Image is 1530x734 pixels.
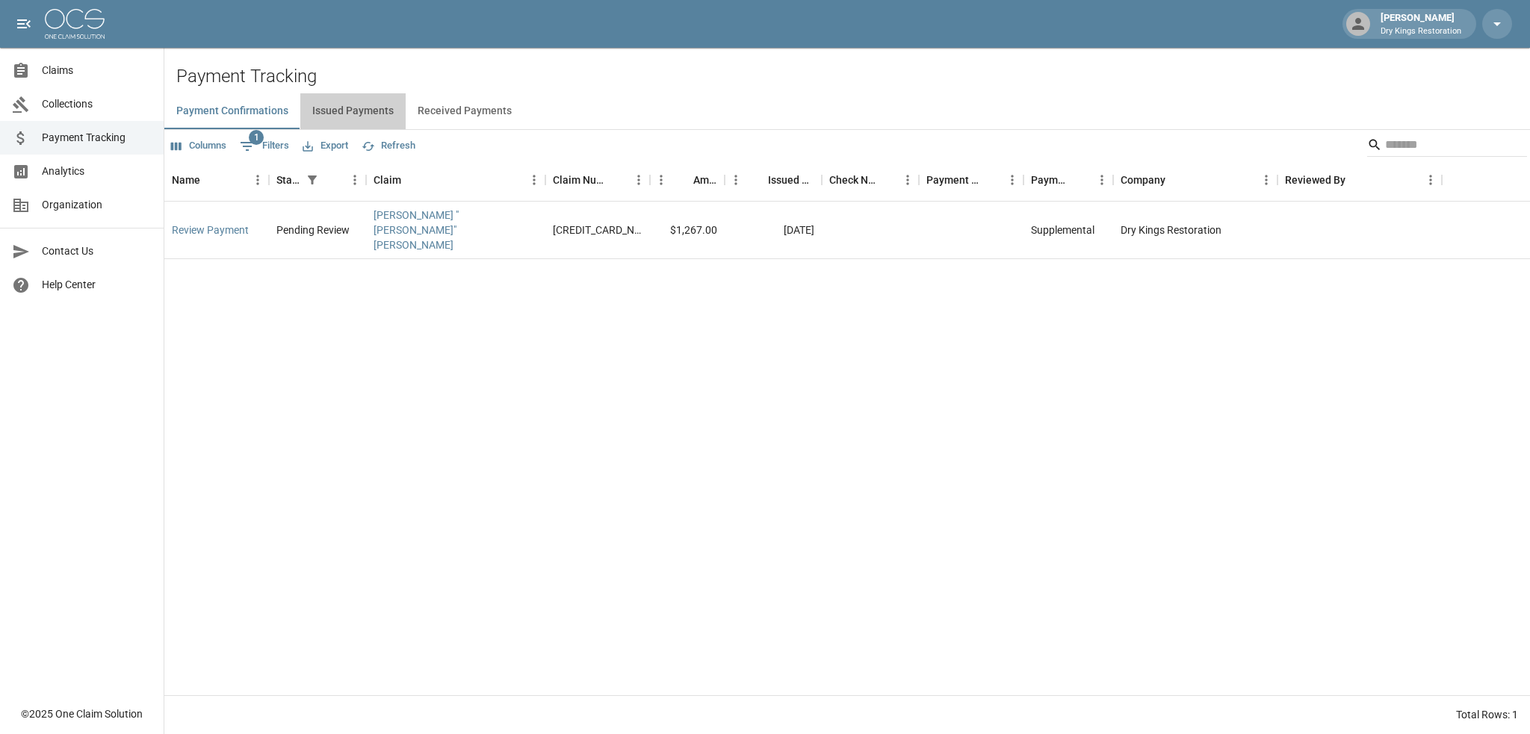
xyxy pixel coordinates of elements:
[1255,169,1277,191] button: Menu
[249,130,264,145] span: 1
[167,134,230,158] button: Select columns
[926,159,980,201] div: Payment Method
[45,9,105,39] img: ocs-logo-white-transparent.png
[276,159,302,201] div: Status
[9,9,39,39] button: open drawer
[42,243,152,259] span: Contact Us
[1091,169,1113,191] button: Menu
[176,66,1530,87] h2: Payment Tracking
[1165,169,1186,190] button: Sort
[1001,169,1023,191] button: Menu
[553,159,607,201] div: Claim Number
[172,223,249,237] a: Review Payment
[172,159,200,201] div: Name
[344,169,366,191] button: Menu
[725,202,822,259] div: [DATE]
[545,159,650,201] div: Claim Number
[374,159,401,201] div: Claim
[747,169,768,190] button: Sort
[693,159,717,201] div: Amount
[164,93,1530,129] div: dynamic tabs
[919,159,1023,201] div: Payment Method
[323,169,344,190] button: Sort
[1121,159,1165,201] div: Company
[247,169,269,191] button: Menu
[302,169,323,190] button: Show filters
[42,63,152,78] span: Claims
[650,169,672,191] button: Menu
[725,169,747,191] button: Menu
[42,96,152,112] span: Collections
[1381,25,1461,38] p: Dry Kings Restoration
[768,159,814,201] div: Issued Date
[672,169,693,190] button: Sort
[896,169,919,191] button: Menu
[1031,159,1070,201] div: Payment Type
[607,169,628,190] button: Sort
[200,169,221,190] button: Sort
[42,164,152,179] span: Analytics
[523,169,545,191] button: Menu
[1277,159,1442,201] div: Reviewed By
[1456,707,1518,722] div: Total Rows: 1
[401,169,422,190] button: Sort
[269,159,366,201] div: Status
[276,223,350,237] div: Pending Review
[236,134,293,158] button: Show filters
[21,706,143,721] div: © 2025 One Claim Solution
[650,202,725,259] div: $1,267.00
[980,169,1001,190] button: Sort
[822,159,919,201] div: Check Number
[725,159,822,201] div: Issued Date
[406,93,524,129] button: Received Payments
[1070,169,1091,190] button: Sort
[42,277,152,293] span: Help Center
[42,130,152,146] span: Payment Tracking
[650,159,725,201] div: Amount
[1419,169,1442,191] button: Menu
[358,134,419,158] button: Refresh
[164,159,269,201] div: Name
[628,169,650,191] button: Menu
[302,169,323,190] div: 1 active filter
[829,159,876,201] div: Check Number
[300,93,406,129] button: Issued Payments
[1367,133,1527,160] div: Search
[1113,202,1277,259] div: Dry Kings Restoration
[1375,10,1467,37] div: [PERSON_NAME]
[366,159,545,201] div: Claim
[553,223,642,237] div: 5033062247-1-1
[374,208,538,252] a: [PERSON_NAME] "[PERSON_NAME]" [PERSON_NAME]
[876,169,896,190] button: Sort
[1023,159,1113,201] div: Payment Type
[1113,159,1277,201] div: Company
[1031,223,1094,237] div: Supplemental
[1345,169,1366,190] button: Sort
[42,197,152,213] span: Organization
[299,134,352,158] button: Export
[1285,159,1345,201] div: Reviewed By
[164,93,300,129] button: Payment Confirmations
